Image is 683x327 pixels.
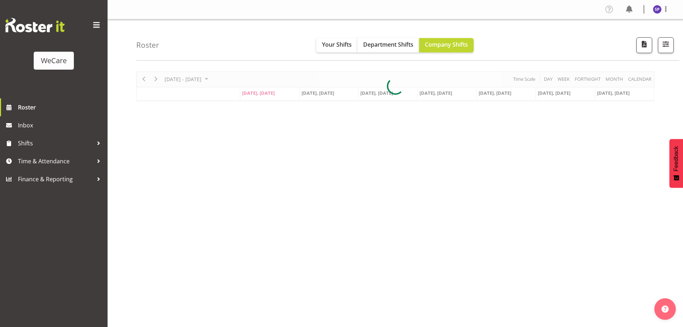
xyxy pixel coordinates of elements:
[18,156,93,167] span: Time & Attendance
[636,37,652,53] button: Download a PDF of the roster according to the set date range.
[653,5,661,14] img: sabnam-pun11077.jpg
[136,41,159,49] h4: Roster
[18,138,93,149] span: Shifts
[673,146,679,171] span: Feedback
[425,41,468,48] span: Company Shifts
[18,102,104,113] span: Roster
[5,18,65,32] img: Rosterit website logo
[41,55,67,66] div: WeCare
[357,38,419,52] button: Department Shifts
[419,38,474,52] button: Company Shifts
[316,38,357,52] button: Your Shifts
[18,120,104,131] span: Inbox
[658,37,674,53] button: Filter Shifts
[18,174,93,184] span: Finance & Reporting
[669,139,683,188] button: Feedback - Show survey
[363,41,413,48] span: Department Shifts
[322,41,352,48] span: Your Shifts
[661,305,669,313] img: help-xxl-2.png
